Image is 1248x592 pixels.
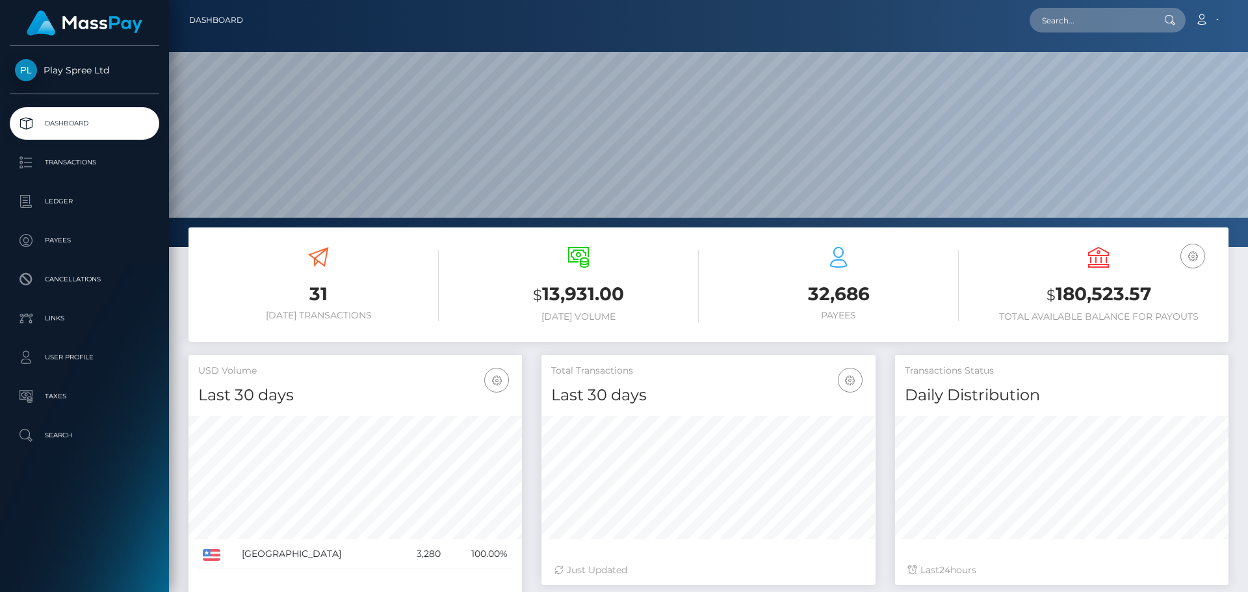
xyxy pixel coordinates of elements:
[15,59,37,81] img: Play Spree Ltd
[198,281,439,307] h3: 31
[198,310,439,321] h6: [DATE] Transactions
[15,426,154,445] p: Search
[237,539,396,569] td: [GEOGRAPHIC_DATA]
[198,384,512,407] h4: Last 30 days
[10,263,159,296] a: Cancellations
[15,192,154,211] p: Ledger
[551,384,865,407] h4: Last 30 days
[10,146,159,179] a: Transactions
[10,64,159,76] span: Play Spree Ltd
[15,309,154,328] p: Links
[10,107,159,140] a: Dashboard
[189,6,243,34] a: Dashboard
[551,365,865,378] h5: Total Transactions
[978,311,1219,322] h6: Total Available Balance for Payouts
[10,341,159,374] a: User Profile
[458,281,699,308] h3: 13,931.00
[445,539,512,569] td: 100.00%
[978,281,1219,308] h3: 180,523.57
[718,281,959,307] h3: 32,686
[458,311,699,322] h6: [DATE] Volume
[397,539,446,569] td: 3,280
[10,224,159,257] a: Payees
[1046,286,1056,304] small: $
[15,231,154,250] p: Payees
[15,114,154,133] p: Dashboard
[198,365,512,378] h5: USD Volume
[15,270,154,289] p: Cancellations
[15,348,154,367] p: User Profile
[533,286,542,304] small: $
[10,302,159,335] a: Links
[905,384,1219,407] h4: Daily Distribution
[718,310,959,321] h6: Payees
[15,153,154,172] p: Transactions
[554,563,862,577] div: Just Updated
[10,380,159,413] a: Taxes
[905,365,1219,378] h5: Transactions Status
[939,564,950,576] span: 24
[15,387,154,406] p: Taxes
[27,10,142,36] img: MassPay Logo
[1030,8,1152,32] input: Search...
[10,185,159,218] a: Ledger
[908,563,1215,577] div: Last hours
[10,419,159,452] a: Search
[203,549,220,561] img: US.png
